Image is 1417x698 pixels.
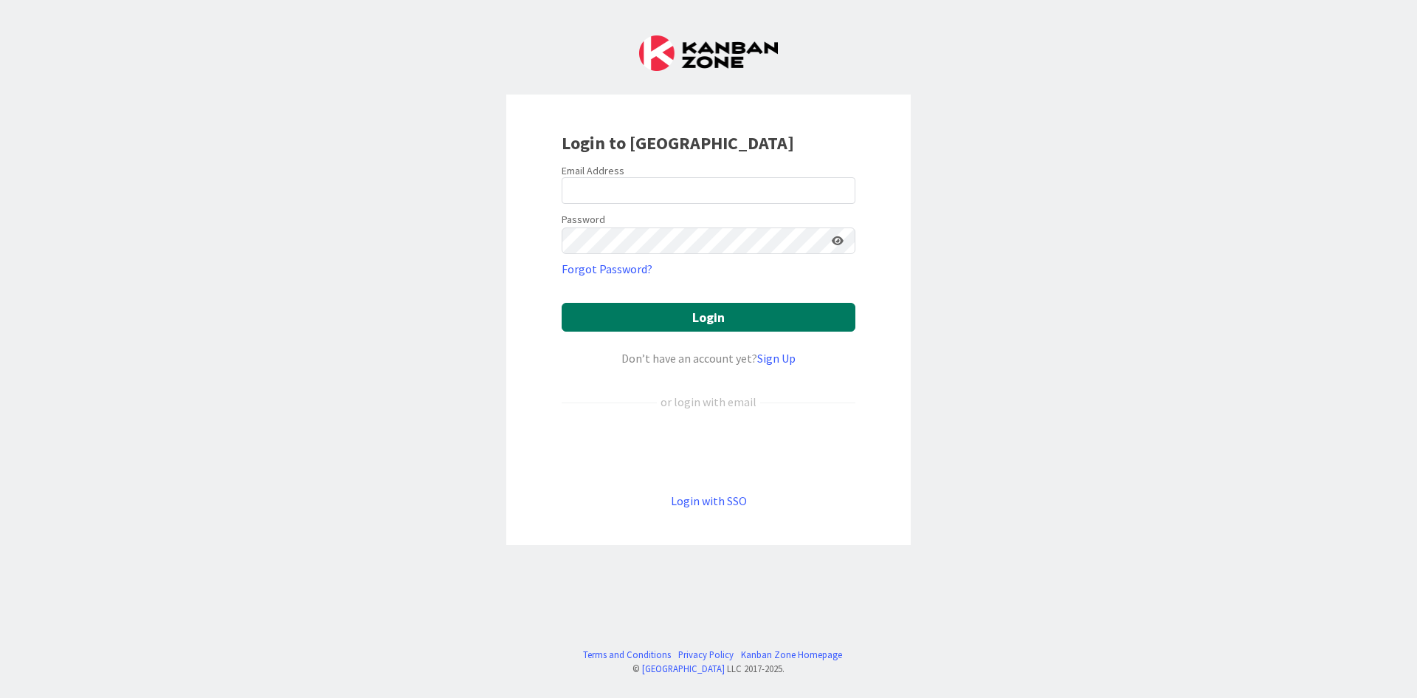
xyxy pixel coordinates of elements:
a: Forgot Password? [562,260,652,278]
a: Sign Up [757,351,796,366]
a: Kanban Zone Homepage [741,648,842,662]
div: or login with email [657,393,760,411]
a: Terms and Conditions [583,648,671,662]
button: Login [562,303,855,332]
div: Don’t have an account yet? [562,349,855,367]
div: © LLC 2017- 2025 . [576,662,842,676]
iframe: Sign in with Google Button [554,435,863,468]
img: Kanban Zone [639,35,778,71]
b: Login to [GEOGRAPHIC_DATA] [562,131,794,154]
a: Privacy Policy [678,648,734,662]
label: Email Address [562,164,624,177]
label: Password [562,212,605,227]
a: [GEOGRAPHIC_DATA] [642,663,725,674]
a: Login with SSO [671,493,747,508]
